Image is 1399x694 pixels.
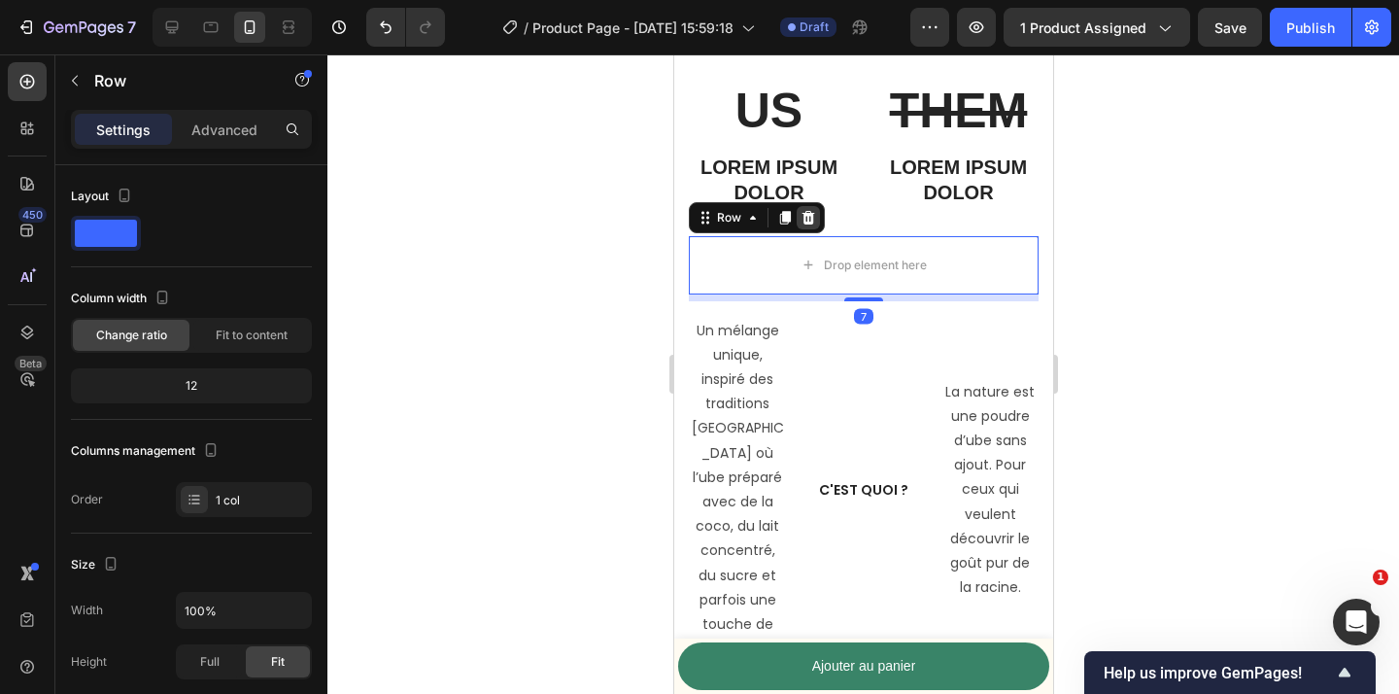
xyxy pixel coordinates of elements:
span: Change ratio [96,327,167,344]
div: Order [71,491,103,508]
div: Columns management [71,438,222,465]
iframe: Intercom live chat [1333,599,1380,645]
span: / [524,17,529,38]
span: Product Page - [DATE] 15:59:18 [532,17,734,38]
button: Save [1198,8,1262,47]
span: Draft [800,18,829,36]
div: Beta [15,356,47,371]
button: 7 [8,8,145,47]
span: 1 product assigned [1020,17,1146,38]
iframe: Design area [674,54,1053,694]
button: 1 product assigned [1004,8,1190,47]
p: Advanced [191,120,257,140]
div: Size [71,552,122,578]
span: Help us improve GemPages! [1104,664,1333,682]
div: Width [71,602,103,619]
div: Column width [71,286,174,312]
span: Full [200,653,220,671]
div: Height [71,653,107,671]
div: Layout [71,184,136,210]
button: Publish [1270,8,1351,47]
p: Settings [96,120,151,140]
button: Show survey - Help us improve GemPages! [1104,661,1356,684]
div: 1 col [216,492,307,509]
div: 450 [18,207,47,223]
div: Publish [1286,17,1335,38]
span: Fit [271,653,285,671]
div: 12 [75,372,308,399]
p: Row [94,69,259,92]
span: 1 [1373,570,1388,585]
span: Save [1214,19,1246,36]
span: Fit to content [216,327,288,344]
p: 7 [127,16,136,39]
input: Auto [177,593,311,628]
div: Undo/Redo [366,8,445,47]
